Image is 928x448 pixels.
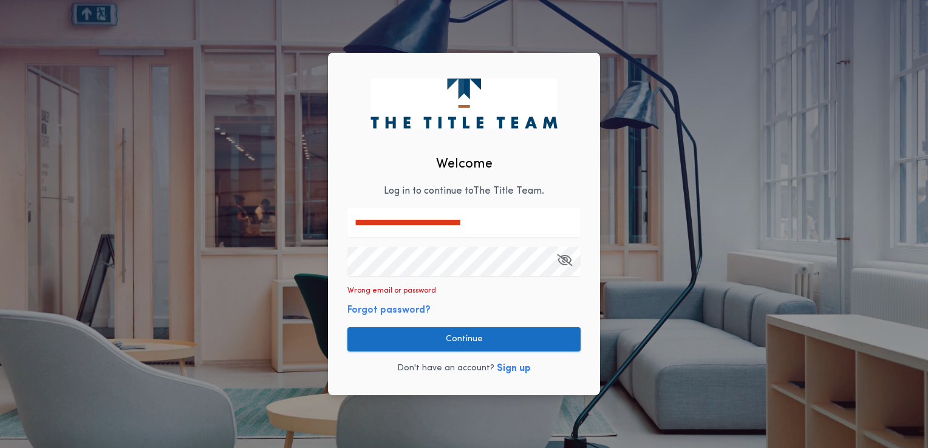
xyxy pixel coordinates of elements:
[370,78,557,128] img: logo
[347,327,581,351] button: Continue
[347,247,581,276] input: Open Keeper Popup
[347,286,436,296] p: Wrong email or password
[347,303,431,317] button: Forgot password?
[436,154,493,174] h2: Welcome
[384,184,544,199] p: Log in to continue to The Title Team .
[559,254,573,269] keeper-lock: Open Keeper Popup
[497,361,531,376] button: Sign up
[557,247,572,276] button: Open Keeper Popup
[397,362,494,375] p: Don't have an account?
